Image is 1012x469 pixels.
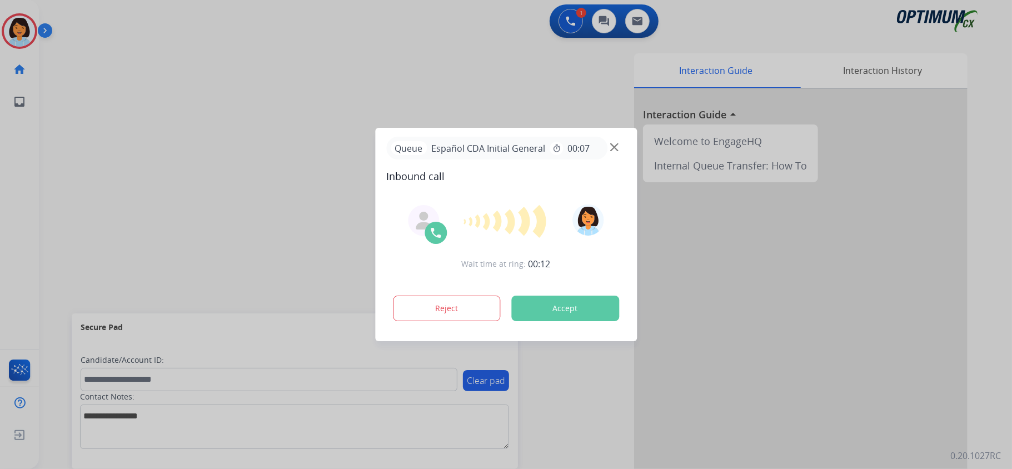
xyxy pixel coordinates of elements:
[429,226,442,240] img: call-icon
[567,142,590,155] span: 00:07
[393,296,501,321] button: Reject
[462,258,526,270] span: Wait time at ring:
[427,142,550,155] span: Español CDA Initial General
[386,168,626,184] span: Inbound call
[511,296,619,321] button: Accept
[391,141,427,155] p: Queue
[610,143,619,152] img: close-button
[552,144,561,153] mat-icon: timer
[529,257,551,271] span: 00:12
[415,212,432,229] img: agent-avatar
[950,449,1001,462] p: 0.20.1027RC
[573,204,604,236] img: avatar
